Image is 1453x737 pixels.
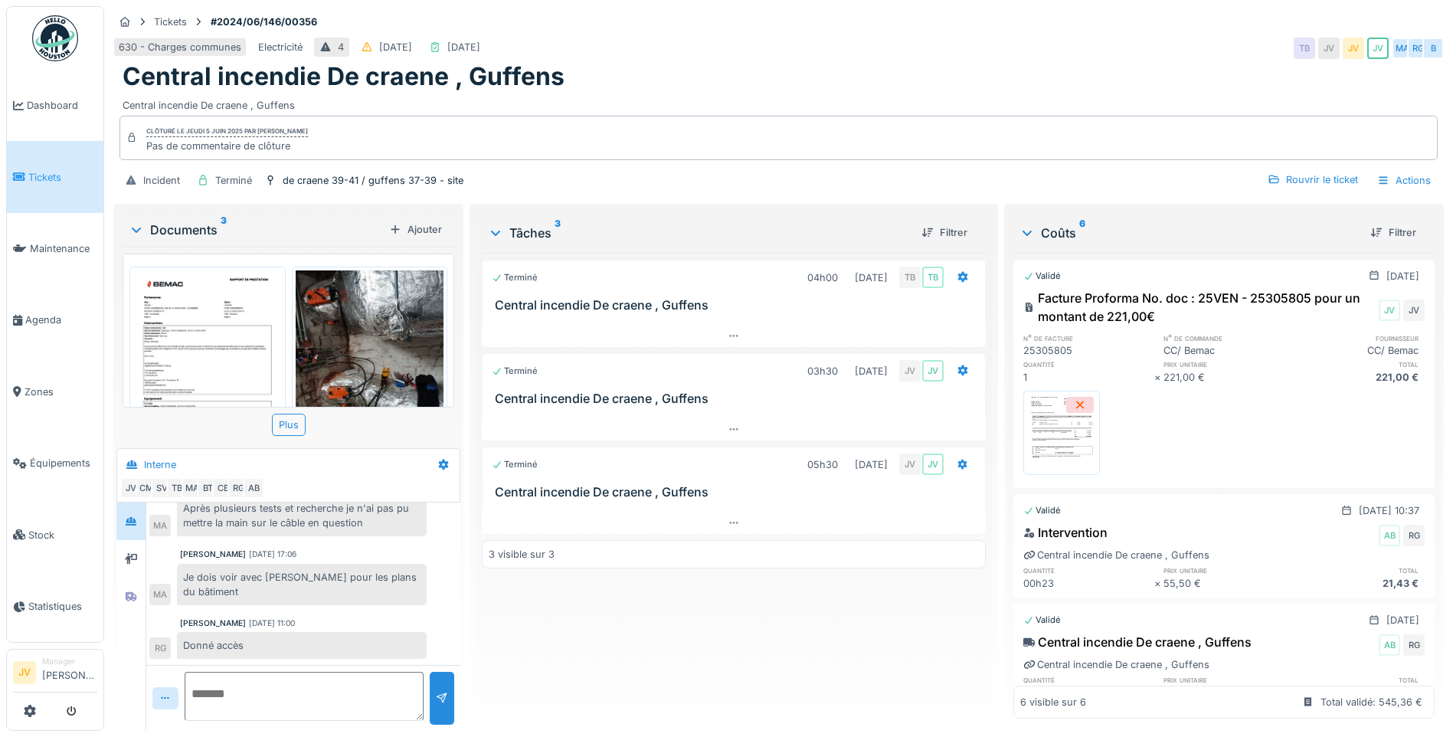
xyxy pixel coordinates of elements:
div: × [1154,370,1164,385]
sup: 3 [555,224,561,242]
div: [PERSON_NAME] [180,617,246,629]
div: TB [166,477,188,499]
div: TB [1294,38,1315,59]
a: Maintenance [7,213,103,284]
div: de craene 39-41 / guffens 37-39 - site [283,173,463,188]
div: 4 [338,40,344,54]
div: 221,00 € [1163,370,1294,385]
div: JV [1367,38,1389,59]
div: [DATE] [855,457,888,472]
div: [DATE] 17:06 [249,549,296,560]
div: [DATE] 11:00 [249,617,295,629]
div: Après plusieurs tests et recherche je n'ai pas pu mettre la main sur le câble en question [177,495,427,536]
div: Incident [143,173,180,188]
span: Agenda [25,313,97,327]
div: JV [922,454,944,475]
h6: prix unitaire [1163,565,1294,575]
div: Central incendie De craene , Guffens [123,92,1435,113]
h6: total [1294,565,1425,575]
div: 03h30 [807,364,838,378]
a: Stock [7,499,103,570]
h3: Central incendie De craene , Guffens [495,298,979,313]
div: Validé [1023,270,1061,283]
h6: total [1294,675,1425,685]
div: TB [899,267,921,288]
li: JV [13,661,36,684]
div: Pas de commentaire de clôture [146,139,308,153]
div: Coûts [1019,224,1358,242]
div: RG [149,637,171,659]
h6: quantité [1023,359,1154,369]
div: 221,00 € [1294,370,1425,385]
div: JV [899,360,921,382]
sup: 6 [1079,224,1085,242]
div: AB [243,477,264,499]
div: RG [227,477,249,499]
a: Équipements [7,427,103,499]
div: TB [922,267,944,288]
div: Clôturé le jeudi 5 juin 2025 par [PERSON_NAME] [146,126,308,137]
div: B [1422,38,1444,59]
div: Terminé [492,458,538,471]
div: 25305805 [1023,343,1154,358]
h6: fournisseur [1294,333,1425,343]
div: Terminé [492,365,538,378]
a: Dashboard [7,70,103,141]
div: Tickets [154,15,187,29]
div: Validé [1023,504,1061,517]
div: Central incendie De craene , Guffens [1023,633,1252,651]
div: Central incendie De craene , Guffens [1023,657,1209,672]
div: CC/ Bemac [1294,343,1425,358]
div: MA [182,477,203,499]
div: Je dois voir avec [PERSON_NAME] pour les plans du bâtiment [177,564,427,605]
div: [DATE] 10:37 [1359,503,1419,518]
h3: Central incendie De craene , Guffens [495,485,979,500]
div: Ajouter [383,219,448,240]
div: Validé [1023,614,1061,627]
div: Manager [42,656,97,667]
div: 21,43 € [1294,576,1425,591]
div: 3 visible sur 3 [489,547,555,562]
div: JV [1343,38,1364,59]
div: 6 visible sur 6 [1020,695,1086,709]
h6: quantité [1023,565,1154,575]
div: RG [1403,634,1425,656]
div: JV [1379,300,1400,321]
div: RG [1407,38,1428,59]
div: Intervention [1023,523,1108,542]
span: Équipements [30,456,97,470]
h6: total [1294,359,1425,369]
div: AB [1379,634,1400,656]
div: [DATE] [1386,613,1419,627]
div: RG [1403,525,1425,546]
div: Tâches [488,224,909,242]
div: 05h30 [807,457,838,472]
span: Zones [25,385,97,399]
div: Rouvrir le ticket [1262,169,1364,190]
a: Agenda [7,284,103,355]
div: Central incendie De craene , Guffens [1023,548,1209,562]
div: Interne [144,457,176,472]
div: CB [212,477,234,499]
div: JV [922,360,944,382]
div: MA [149,515,171,536]
div: MA [1392,38,1413,59]
div: JV [899,454,921,475]
div: JV [1403,300,1425,321]
h6: n° de commande [1163,333,1294,343]
div: SV [151,477,172,499]
h1: Central incendie De craene , Guffens [123,62,565,91]
span: Statistiques [28,599,97,614]
div: 00h23 [1023,576,1154,591]
div: 630 - Charges communes [119,40,241,54]
div: AB [1379,525,1400,546]
h6: prix unitaire [1163,675,1294,685]
strong: #2024/06/146/00356 [205,15,323,29]
div: Donné accès [177,632,427,659]
div: Filtrer [915,222,974,243]
img: ktxhjnlfqhatpj3nw93vm7etmrc8 [133,270,282,480]
div: [DATE] [855,270,888,285]
h3: Central incendie De craene , Guffens [495,391,979,406]
div: Plus [272,414,306,436]
div: Electricité [258,40,303,54]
